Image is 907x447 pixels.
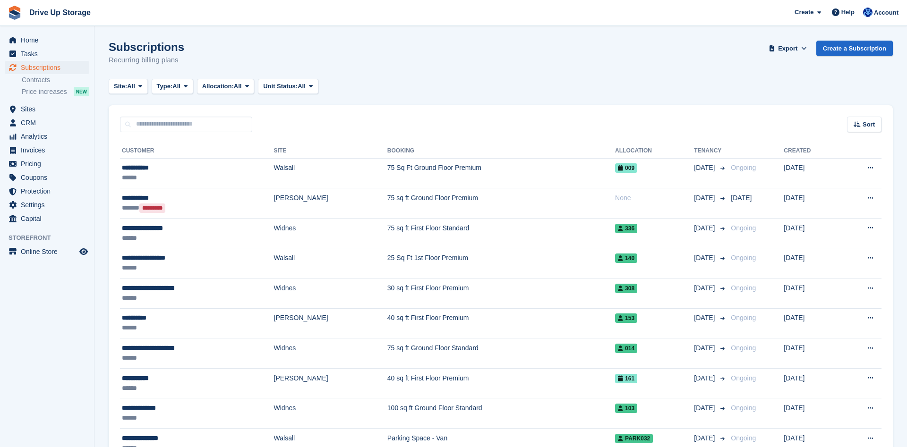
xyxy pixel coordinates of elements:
a: menu [5,116,89,129]
td: [DATE] [784,248,840,278]
a: menu [5,61,89,74]
p: Recurring billing plans [109,55,184,66]
div: None [615,193,694,203]
span: Ongoing [731,374,756,382]
span: 336 [615,224,637,233]
span: 009 [615,163,637,173]
span: All [298,82,306,91]
span: All [172,82,180,91]
th: Customer [120,143,274,159]
td: 75 sq ft Ground Floor Standard [387,338,615,369]
td: 40 sq ft First Floor Premium [387,308,615,338]
span: Sort [863,120,875,129]
span: Create [795,8,813,17]
a: menu [5,245,89,258]
td: 25 Sq Ft 1st Floor Premium [387,248,615,278]
h1: Subscriptions [109,41,184,53]
span: Online Store [21,245,77,258]
th: Created [784,143,840,159]
td: [DATE] [784,308,840,338]
td: [DATE] [784,278,840,309]
span: Type: [157,82,173,91]
a: menu [5,143,89,157]
span: [DATE] [694,193,717,203]
span: Invoices [21,143,77,157]
span: Home [21,34,77,47]
span: Analytics [21,130,77,143]
span: All [234,82,242,91]
button: Site: All [109,79,148,94]
a: Contracts [22,76,89,84]
td: [DATE] [784,368,840,398]
span: Price increases [22,87,67,96]
a: menu [5,157,89,170]
span: Tasks [21,47,77,60]
img: stora-icon-8386f47178a22dfd0bd8f6a31ec36ba5ce8667c1dd55bd0f319d3a0aa187defe.svg [8,6,22,20]
a: menu [5,212,89,225]
span: Allocation: [202,82,234,91]
a: Drive Up Storage [26,5,94,20]
span: Sites [21,102,77,116]
button: Type: All [152,79,193,94]
span: Account [874,8,898,17]
span: Help [841,8,855,17]
a: menu [5,198,89,211]
span: 103 [615,404,637,413]
td: [DATE] [784,158,840,188]
td: Widnes [274,398,387,429]
td: [PERSON_NAME] [274,368,387,398]
span: Protection [21,185,77,198]
span: [DATE] [694,313,717,323]
span: [DATE] [694,403,717,413]
td: 75 sq ft First Floor Standard [387,218,615,248]
td: 100 sq ft Ground Floor Standard [387,398,615,429]
span: 161 [615,374,637,383]
span: CRM [21,116,77,129]
span: All [127,82,135,91]
span: Capital [21,212,77,225]
a: menu [5,171,89,184]
span: 140 [615,253,637,263]
span: [DATE] [694,283,717,293]
span: Ongoing [731,284,756,292]
td: [DATE] [784,188,840,219]
span: Export [778,44,797,53]
th: Allocation [615,143,694,159]
span: Ongoing [731,164,756,171]
span: [DATE] [694,253,717,263]
td: Walsall [274,248,387,278]
span: Settings [21,198,77,211]
span: Site: [114,82,127,91]
span: [DATE] [694,163,717,173]
td: 75 Sq Ft Ground Floor Premium [387,158,615,188]
span: Ongoing [731,344,756,352]
th: Booking [387,143,615,159]
a: Price increases NEW [22,86,89,97]
td: 30 sq ft First Floor Premium [387,278,615,309]
span: Ongoing [731,434,756,442]
td: Widnes [274,218,387,248]
a: menu [5,185,89,198]
td: [PERSON_NAME] [274,308,387,338]
span: [DATE] [694,373,717,383]
td: Walsall [274,158,387,188]
span: Ongoing [731,314,756,321]
span: PARK032 [615,434,653,443]
span: 308 [615,284,637,293]
a: Create a Subscription [816,41,893,56]
span: Storefront [9,233,94,243]
span: [DATE] [731,194,752,202]
span: Ongoing [731,404,756,412]
span: Coupons [21,171,77,184]
a: menu [5,34,89,47]
span: Pricing [21,157,77,170]
th: Tenancy [694,143,727,159]
span: [DATE] [694,223,717,233]
button: Unit Status: All [258,79,318,94]
td: 40 sq ft First Floor Premium [387,368,615,398]
td: [DATE] [784,338,840,369]
span: [DATE] [694,433,717,443]
span: [DATE] [694,343,717,353]
img: Widnes Team [863,8,873,17]
span: Ongoing [731,254,756,261]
